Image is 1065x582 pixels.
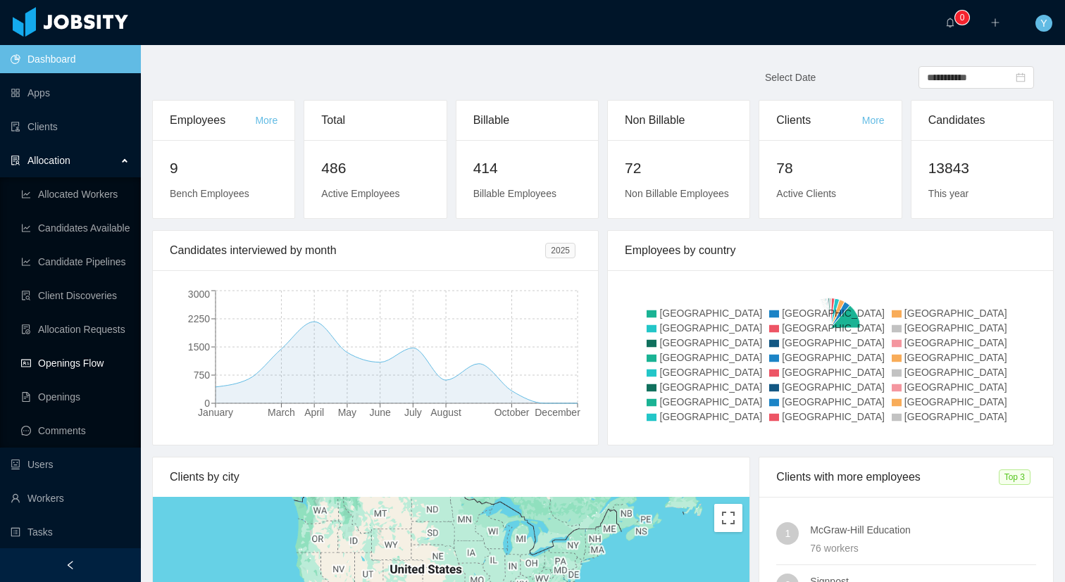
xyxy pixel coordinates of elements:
tspan: April [304,407,324,418]
i: icon: bell [945,18,955,27]
a: icon: userWorkers [11,484,130,512]
span: [GEOGRAPHIC_DATA] [659,352,762,363]
div: Non Billable [625,101,733,140]
div: Clients [776,101,861,140]
a: icon: file-searchClient Discoveries [21,281,130,310]
a: icon: line-chartAllocated Workers [21,180,130,208]
a: icon: file-textOpenings [21,383,130,411]
span: This year [928,188,969,199]
a: icon: profileTasks [11,518,130,546]
div: Candidates [928,101,1036,140]
div: Candidates interviewed by month [170,231,545,270]
h2: 414 [473,157,581,179]
span: [GEOGRAPHIC_DATA] [904,367,1007,378]
a: icon: idcardOpenings Flow [21,349,130,377]
div: Billable [473,101,581,140]
span: [GEOGRAPHIC_DATA] [659,396,762,407]
span: [GEOGRAPHIC_DATA] [659,308,762,319]
a: More [862,115,885,126]
a: icon: line-chartCandidates Available [21,214,130,242]
a: icon: line-chartCandidate Pipelines [21,248,130,276]
span: [GEOGRAPHIC_DATA] [782,411,885,422]
span: Active Clients [776,188,836,199]
tspan: June [369,407,391,418]
tspan: August [430,407,461,418]
span: [GEOGRAPHIC_DATA] [904,381,1007,393]
tspan: December [535,407,580,418]
tspan: 2250 [188,313,210,324]
span: [GEOGRAPHIC_DATA] [782,308,885,319]
span: [GEOGRAPHIC_DATA] [782,322,885,334]
h2: 486 [321,157,429,179]
span: [GEOGRAPHIC_DATA] [782,367,885,378]
span: [GEOGRAPHIC_DATA] [782,337,885,348]
span: Select Date [765,72,816,83]
div: 76 workers [810,540,1036,556]
h2: 72 [625,157,733,179]
span: [GEOGRAPHIC_DATA] [782,396,885,407]
tspan: March [268,407,295,418]
i: icon: solution [11,156,20,165]
tspan: October [494,407,530,418]
h2: 9 [170,157,278,179]
span: [GEOGRAPHIC_DATA] [904,396,1007,407]
span: [GEOGRAPHIC_DATA] [659,381,762,393]
button: Toggle fullscreen view [714,504,742,532]
a: More [255,115,278,126]
a: icon: appstoreApps [11,79,130,107]
tspan: 3000 [188,289,210,300]
a: icon: auditClients [11,113,130,141]
h2: 78 [776,157,884,179]
span: [GEOGRAPHIC_DATA] [904,411,1007,422]
span: [GEOGRAPHIC_DATA] [659,322,762,334]
div: Employees by country [625,231,1036,270]
a: icon: robotUsers [11,450,130,479]
span: Bench Employees [170,188,249,199]
a: icon: pie-chartDashboard [11,45,130,73]
a: icon: messageComments [21,417,130,445]
tspan: January [198,407,233,418]
span: [GEOGRAPHIC_DATA] [659,337,762,348]
span: [GEOGRAPHIC_DATA] [782,381,885,393]
tspan: 0 [204,398,210,409]
span: Active Employees [321,188,399,199]
span: [GEOGRAPHIC_DATA] [904,322,1007,334]
tspan: July [404,407,422,418]
div: Clients by city [170,457,733,497]
h2: 13843 [928,157,1036,179]
span: Top 3 [999,469,1030,485]
i: icon: plus [990,18,1000,27]
h4: McGraw-Hill Education [810,522,1036,538]
tspan: May [338,407,356,418]
span: [GEOGRAPHIC_DATA] [904,337,1007,348]
a: icon: file-doneAllocation Requests [21,315,130,343]
span: 1 [785,522,790,545]
span: [GEOGRAPHIC_DATA] [659,411,762,422]
div: Employees [170,101,255,140]
span: Allocation [27,155,70,166]
i: icon: calendar [1016,72,1026,82]
span: Billable Employees [473,188,556,199]
sup: 0 [955,11,969,25]
div: Clients with more employees [776,457,998,497]
span: [GEOGRAPHIC_DATA] [904,308,1007,319]
span: [GEOGRAPHIC_DATA] [782,352,885,363]
span: Y [1040,15,1047,32]
span: [GEOGRAPHIC_DATA] [904,352,1007,363]
tspan: 750 [194,369,211,381]
tspan: 1500 [188,341,210,353]
div: Total [321,101,429,140]
span: 2025 [545,243,575,258]
span: Non Billable Employees [625,188,729,199]
span: [GEOGRAPHIC_DATA] [659,367,762,378]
